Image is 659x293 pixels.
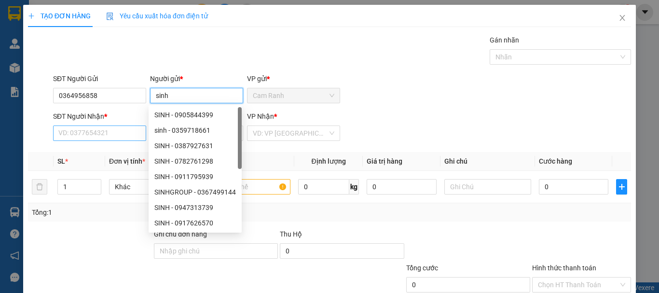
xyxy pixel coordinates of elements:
div: SINH - 0782761298 [154,156,236,167]
button: plus [616,179,627,195]
button: Close [609,5,636,32]
label: Ghi chú đơn hàng [154,230,207,238]
span: kg [349,179,359,195]
img: icon [106,13,114,20]
div: SINH - 0905844399 [149,107,242,123]
div: SINH - 0917626570 [154,218,236,228]
span: Tổng cước [406,264,438,272]
div: SINH - 0387927631 [149,138,242,153]
div: SĐT Người Gửi [53,73,146,84]
span: TẠO ĐƠN HÀNG [28,12,91,20]
th: Ghi chú [440,152,535,171]
span: SL [57,157,65,165]
div: SĐT Người Nhận [53,111,146,122]
div: SINH - 0911795939 [149,169,242,184]
span: Định lượng [311,157,345,165]
span: Cước hàng [539,157,572,165]
div: Tổng: 1 [32,207,255,218]
div: SINH - 0947313739 [154,202,236,213]
input: 0 [367,179,436,195]
div: Người gửi [150,73,243,84]
input: VD: Bàn, Ghế [204,179,290,195]
span: Giá trị hàng [367,157,402,165]
span: close [618,14,626,22]
label: Hình thức thanh toán [532,264,596,272]
div: SINHGROUP - 0367499144 [154,187,236,197]
div: sinh - 0359718661 [154,125,236,136]
span: VP Nhận [247,112,274,120]
span: Cam Ranh [253,88,334,103]
div: SINH - 0905844399 [154,110,236,120]
span: Khác [115,180,190,194]
span: plus [617,183,627,191]
label: Gán nhãn [490,36,519,44]
div: sinh - 0359718661 [149,123,242,138]
div: SINH - 0782761298 [149,153,242,169]
div: SINH - 0387927631 [154,140,236,151]
div: SINH - 0917626570 [149,215,242,231]
span: Yêu cầu xuất hóa đơn điện tử [106,12,208,20]
input: Ghi Chú [444,179,531,195]
div: SINH - 0911795939 [154,171,236,182]
div: SINHGROUP - 0367499144 [149,184,242,200]
span: Thu Hộ [280,230,302,238]
div: SINH - 0947313739 [149,200,242,215]
span: Đơn vị tính [109,157,145,165]
div: VP gửi [247,73,340,84]
input: Ghi chú đơn hàng [154,243,278,259]
button: delete [32,179,47,195]
span: plus [28,13,35,19]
